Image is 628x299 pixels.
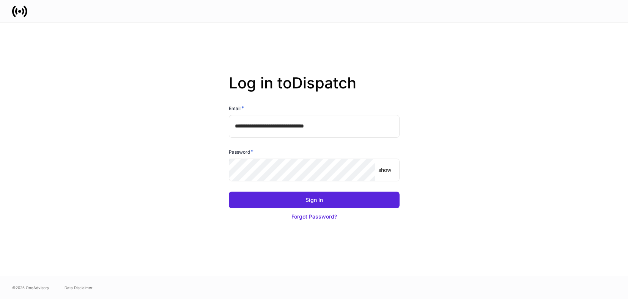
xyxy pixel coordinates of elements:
[229,192,400,208] button: Sign In
[291,213,337,220] div: Forgot Password?
[12,285,49,291] span: © 2025 OneAdvisory
[229,148,253,156] h6: Password
[65,285,93,291] a: Data Disclaimer
[305,196,323,204] div: Sign In
[229,74,400,104] h2: Log in to Dispatch
[229,104,244,112] h6: Email
[229,208,400,225] button: Forgot Password?
[378,166,391,174] p: show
